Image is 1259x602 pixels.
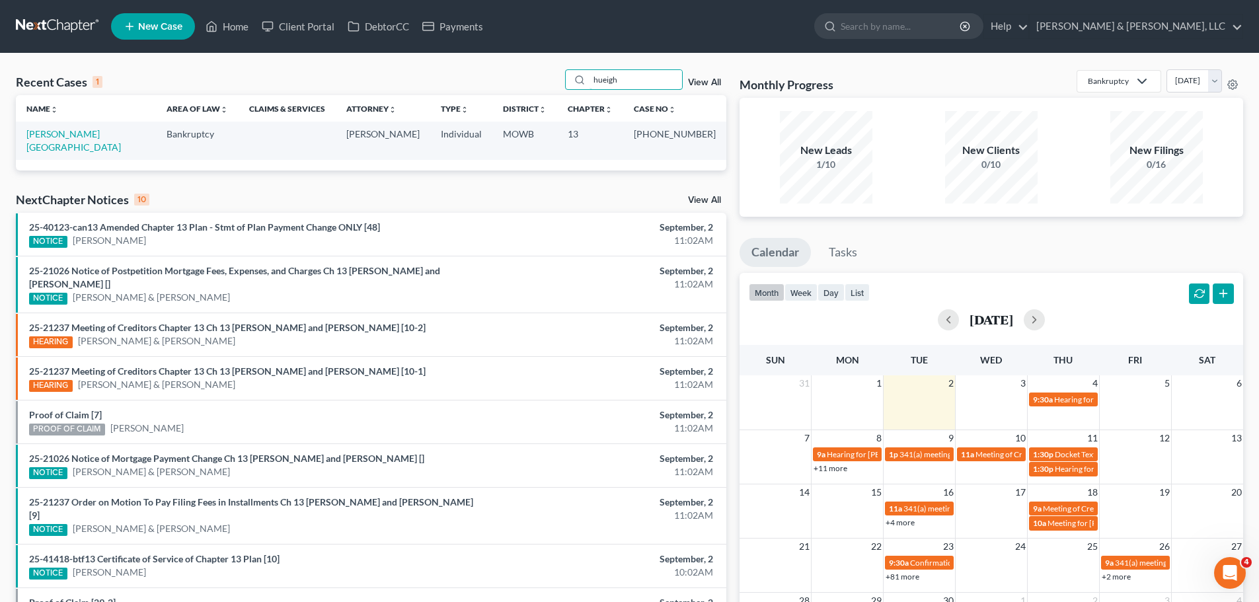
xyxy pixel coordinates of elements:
[634,104,676,114] a: Case Nounfold_more
[1110,158,1203,171] div: 0/16
[29,265,440,289] a: 25-21026 Notice of Postpetition Mortgage Fees, Expenses, and Charges Ch 13 [PERSON_NAME] and [PER...
[29,453,424,464] a: 25-21026 Notice of Mortgage Payment Change Ch 13 [PERSON_NAME] and [PERSON_NAME] []
[430,122,492,159] td: Individual
[1199,354,1215,365] span: Sat
[836,354,859,365] span: Mon
[1086,484,1099,500] span: 18
[494,221,713,234] div: September, 2
[1033,464,1053,474] span: 1:30p
[16,192,149,207] div: NextChapter Notices
[492,122,557,159] td: MOWB
[336,122,430,159] td: [PERSON_NAME]
[1110,143,1203,158] div: New Filings
[1214,557,1246,589] iframe: Intercom live chat
[503,104,547,114] a: Districtunfold_more
[1033,518,1046,528] span: 10a
[1158,539,1171,554] span: 26
[961,449,974,459] span: 11a
[1055,464,1158,474] span: Hearing for [PERSON_NAME]
[199,15,255,38] a: Home
[239,95,336,122] th: Claims & Services
[817,449,825,459] span: 9a
[1019,375,1027,391] span: 3
[889,504,902,513] span: 11a
[942,484,955,500] span: 16
[1091,375,1099,391] span: 4
[50,106,58,114] i: unfold_more
[494,509,713,522] div: 11:02AM
[688,78,721,87] a: View All
[29,409,102,420] a: Proof of Claim [7]
[557,122,623,159] td: 13
[346,104,397,114] a: Attorneyunfold_more
[78,334,235,348] a: [PERSON_NAME] & [PERSON_NAME]
[841,14,962,38] input: Search by name...
[870,484,883,500] span: 15
[167,104,228,114] a: Area of Lawunfold_more
[1048,518,1151,528] span: Meeting for [PERSON_NAME]
[945,143,1038,158] div: New Clients
[1163,375,1171,391] span: 5
[1102,572,1131,582] a: +2 more
[461,106,469,114] i: unfold_more
[1030,15,1242,38] a: [PERSON_NAME] & [PERSON_NAME], LLC
[886,572,919,582] a: +81 more
[980,354,1002,365] span: Wed
[494,365,713,378] div: September, 2
[1241,557,1252,568] span: 4
[1230,484,1243,500] span: 20
[623,122,726,159] td: [PHONE_NUMBER]
[889,449,898,459] span: 1p
[26,104,58,114] a: Nameunfold_more
[494,408,713,422] div: September, 2
[110,422,184,435] a: [PERSON_NAME]
[73,522,230,535] a: [PERSON_NAME] & [PERSON_NAME]
[494,234,713,247] div: 11:02AM
[942,539,955,554] span: 23
[740,238,811,267] a: Calendar
[1033,504,1042,513] span: 9a
[1033,449,1053,459] span: 1:30p
[93,76,102,88] div: 1
[798,484,811,500] span: 14
[1043,504,1190,513] span: Meeting of Creditors for [PERSON_NAME]
[494,496,713,509] div: September, 2
[1086,430,1099,446] span: 11
[539,106,547,114] i: unfold_more
[494,465,713,478] div: 11:02AM
[494,334,713,348] div: 11:02AM
[814,463,847,473] a: +11 more
[138,22,182,32] span: New Case
[29,336,73,348] div: HEARING
[29,424,105,435] div: PROOF OF CLAIM
[416,15,490,38] a: Payments
[73,566,146,579] a: [PERSON_NAME]
[740,77,833,93] h3: Monthly Progress
[1014,484,1027,500] span: 17
[29,568,67,580] div: NOTICE
[1086,539,1099,554] span: 25
[1230,430,1243,446] span: 13
[870,539,883,554] span: 22
[73,465,230,478] a: [PERSON_NAME] & [PERSON_NAME]
[341,15,416,38] a: DebtorCC
[389,106,397,114] i: unfold_more
[889,558,909,568] span: 9:30a
[255,15,341,38] a: Client Portal
[784,283,818,301] button: week
[494,566,713,579] div: 10:02AM
[1055,449,1173,459] span: Docket Text: for [PERSON_NAME]
[1014,430,1027,446] span: 10
[1158,430,1171,446] span: 12
[827,449,993,459] span: Hearing for [PERSON_NAME] [PERSON_NAME]
[911,354,928,365] span: Tue
[29,496,473,521] a: 25-21237 Order on Motion To Pay Filing Fees in Installments Ch 13 [PERSON_NAME] and [PERSON_NAME]...
[817,238,869,267] a: Tasks
[668,106,676,114] i: unfold_more
[29,380,73,392] div: HEARING
[875,375,883,391] span: 1
[818,283,845,301] button: day
[1088,75,1129,87] div: Bankruptcy
[749,283,784,301] button: month
[1033,395,1053,404] span: 9:30a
